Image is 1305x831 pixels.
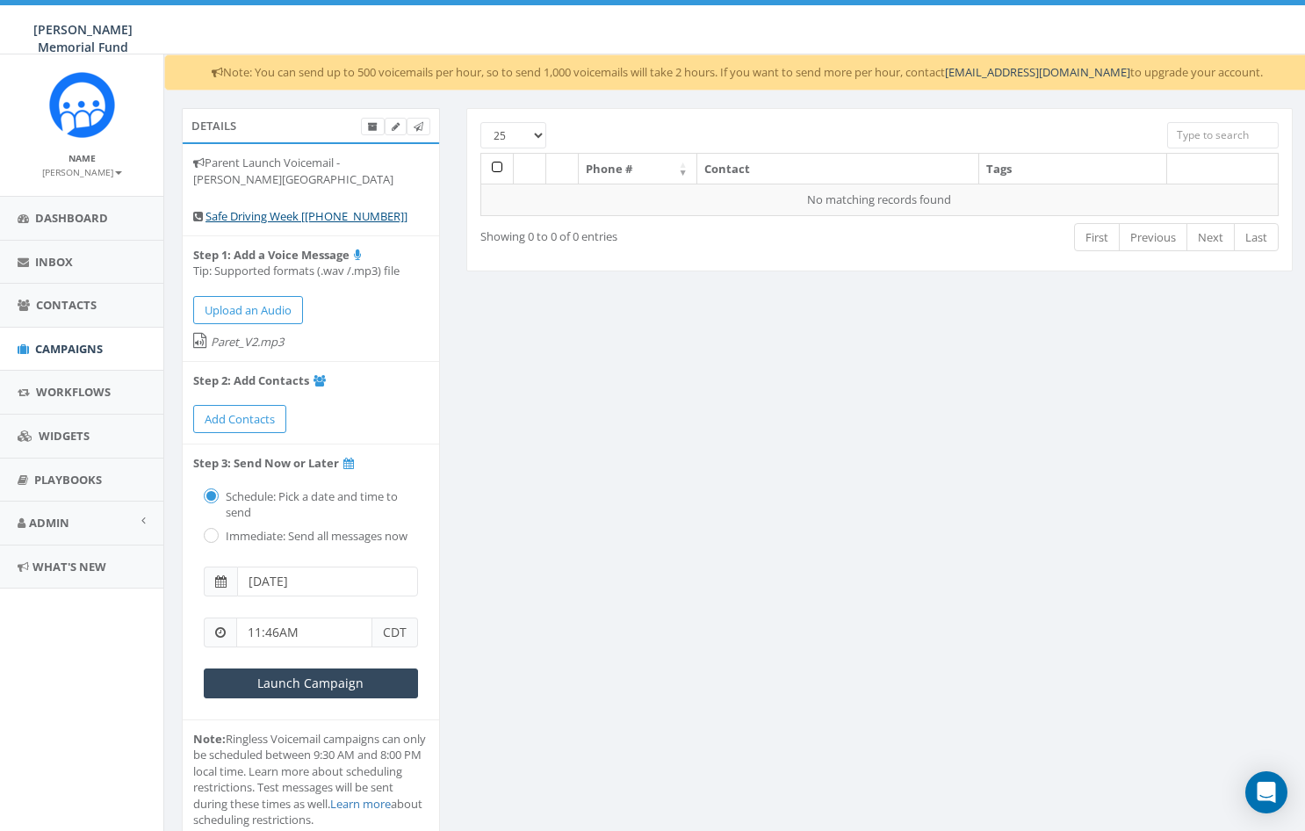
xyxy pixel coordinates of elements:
[29,515,69,531] span: Admin
[205,208,407,224] a: Safe Driving Week [[PHONE_NUMBER]]
[36,384,111,400] span: Workflows
[35,254,73,270] span: Inbox
[193,296,303,325] button: Upload an Audio
[68,152,96,164] small: Name
[193,372,309,388] b: Step 2: Add Contacts
[32,559,106,574] span: What's New
[193,324,429,350] label: Paret_V2.mp3
[193,263,400,278] l: Tip: Supported formats (.wav /.mp3) file
[36,297,97,313] span: Contacts
[1119,223,1187,252] a: Previous
[42,166,122,178] small: [PERSON_NAME]
[372,618,418,647] span: CDT
[193,731,426,828] span: Ringless Voicemail campaigns can only be scheduled between 9:30 AM and 8:00 PM local time. Learn ...
[182,108,440,143] div: Details
[979,154,1167,184] th: Tags
[368,119,378,133] span: Archive Campaign
[35,210,108,226] span: Dashboard
[183,144,439,198] li: Parent Launch Voicemail - [PERSON_NAME][GEOGRAPHIC_DATA]
[1167,122,1279,148] input: Type to search
[49,72,115,138] img: Rally_Corp_Icon.png
[392,119,400,133] span: Edit Campaign Title
[39,428,90,444] span: Widgets
[1186,223,1235,252] a: Next
[42,163,122,179] a: [PERSON_NAME]
[205,411,275,427] span: Add Contacts
[330,796,391,812] a: Learn more
[945,64,1130,80] a: [EMAIL_ADDRESS][DOMAIN_NAME]
[481,184,1279,215] td: No matching records found
[221,528,407,546] label: Immediate: Send all messages now
[193,731,226,747] b: Note:
[33,21,133,55] span: [PERSON_NAME] Memorial Fund
[35,341,103,357] span: Campaigns
[1245,771,1287,813] div: Open Intercom Messenger
[579,154,697,184] th: Phone #: activate to sort column ascending
[193,455,339,471] b: Step 3: Send Now or Later
[1234,223,1279,252] a: Last
[414,119,423,133] span: Send Test RVM
[34,472,102,488] span: Playbooks
[697,154,979,184] th: Contact
[193,405,286,434] a: Add Contacts
[204,668,418,698] input: Launch Campaign
[221,488,418,521] label: Schedule: Pick a date and time to send
[193,247,350,263] b: Step 1: Add a Voice Message
[480,221,797,245] div: Showing 0 to 0 of 0 entries
[1074,223,1120,252] a: First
